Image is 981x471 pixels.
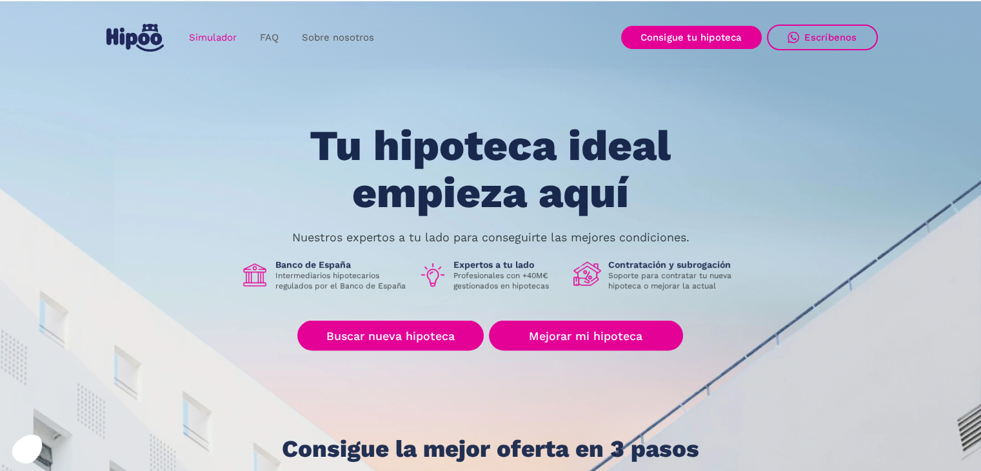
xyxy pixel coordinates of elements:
a: Buscar nueva hipoteca [297,321,484,351]
a: Escríbenos [767,25,878,50]
p: Profesionales con +40M€ gestionados en hipotecas [453,270,563,291]
p: Soporte para contratar tu nueva hipoteca o mejorar la actual [608,270,741,291]
a: Mejorar mi hipoteca [489,321,683,351]
a: home [104,19,167,57]
h1: Contratación y subrogación [608,259,741,270]
p: Intermediarios hipotecarios regulados por el Banco de España [275,270,408,291]
h1: Banco de España [275,259,408,270]
p: Nuestros expertos a tu lado para conseguirte las mejores condiciones. [292,232,689,243]
h1: Consigue la mejor oferta en 3 pasos [282,436,699,462]
h1: Expertos a tu lado [453,259,563,270]
a: FAQ [248,25,290,50]
a: Consigue tu hipoteca [621,26,762,49]
a: Simulador [177,25,248,50]
a: Sobre nosotros [290,25,386,50]
h1: Tu hipoteca ideal empieza aquí [246,123,735,216]
div: Escríbenos [804,32,857,43]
